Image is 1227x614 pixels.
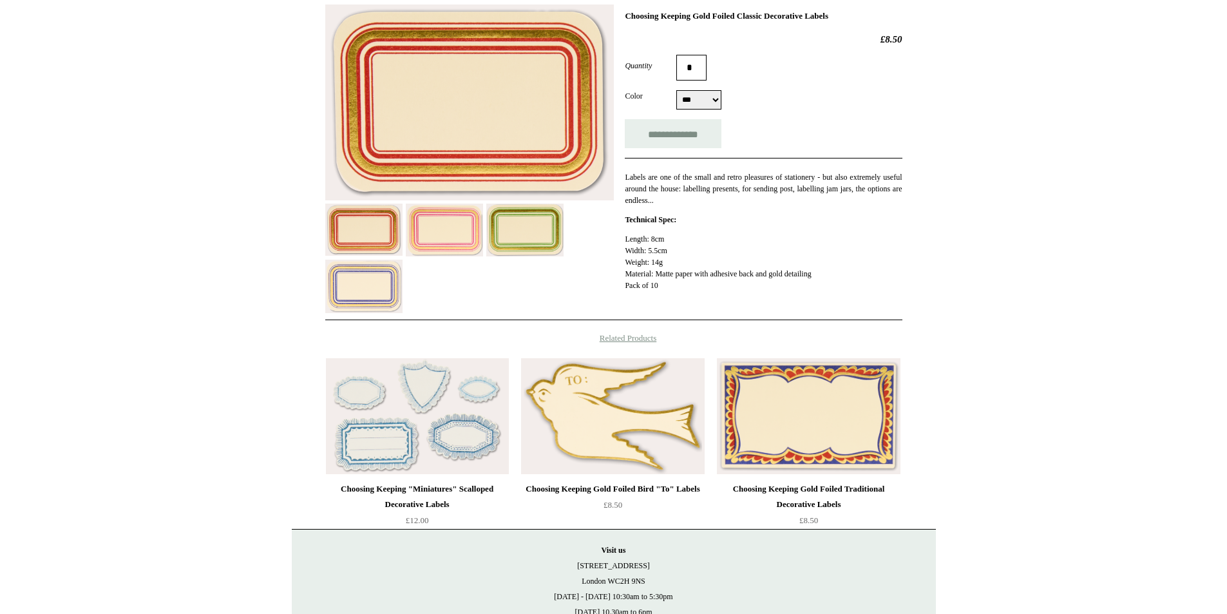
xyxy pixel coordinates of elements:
img: Choosing Keeping Gold Foiled Classic Decorative Labels [325,5,614,200]
p: Labels are one of the small and retro pleasures of stationery - but also extremely useful around ... [625,171,902,206]
span: £8.50 [799,515,818,525]
a: Choosing Keeping "Miniatures" Scalloped Decorative Labels £12.00 [326,481,509,534]
a: Choosing Keeping Gold Foiled Bird "To" Labels Choosing Keeping Gold Foiled Bird "To" Labels [521,358,704,474]
a: Choosing Keeping Gold Foiled Traditional Decorative Labels Choosing Keeping Gold Foiled Tradition... [717,358,900,474]
p: Length: 8cm Width: 5.5cm Weight: 14g Material: Matte paper with adhesive back and gold detailing ... [625,233,902,291]
label: Color [625,90,676,102]
strong: Visit us [602,546,626,555]
div: Choosing Keeping Gold Foiled Traditional Decorative Labels [720,481,897,512]
span: £8.50 [604,500,622,510]
a: Choosing Keeping "Miniatures" Scalloped Decorative Labels Choosing Keeping "Miniatures" Scalloped... [326,358,509,474]
h2: £8.50 [625,34,902,45]
span: £12.00 [406,515,429,525]
h4: Related Products [292,333,936,343]
img: Choosing Keeping Gold Foiled Bird "To" Labels [521,358,704,474]
img: Choosing Keeping Gold Foiled Traditional Decorative Labels [717,358,900,474]
div: Choosing Keeping Gold Foiled Bird "To" Labels [524,481,701,497]
img: Choosing Keeping Gold Foiled Classic Decorative Labels [406,204,483,257]
div: Choosing Keeping "Miniatures" Scalloped Decorative Labels [329,481,506,512]
strong: Technical Spec: [625,215,676,224]
img: Choosing Keeping Gold Foiled Classic Decorative Labels [325,260,403,313]
img: Choosing Keeping "Miniatures" Scalloped Decorative Labels [326,358,509,474]
a: Choosing Keeping Gold Foiled Traditional Decorative Labels £8.50 [717,481,900,534]
img: Choosing Keeping Gold Foiled Classic Decorative Labels [325,204,403,256]
h1: Choosing Keeping Gold Foiled Classic Decorative Labels [625,11,902,21]
a: Choosing Keeping Gold Foiled Bird "To" Labels £8.50 [521,481,704,534]
img: Choosing Keeping Gold Foiled Classic Decorative Labels [486,204,564,257]
label: Quantity [625,60,676,72]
